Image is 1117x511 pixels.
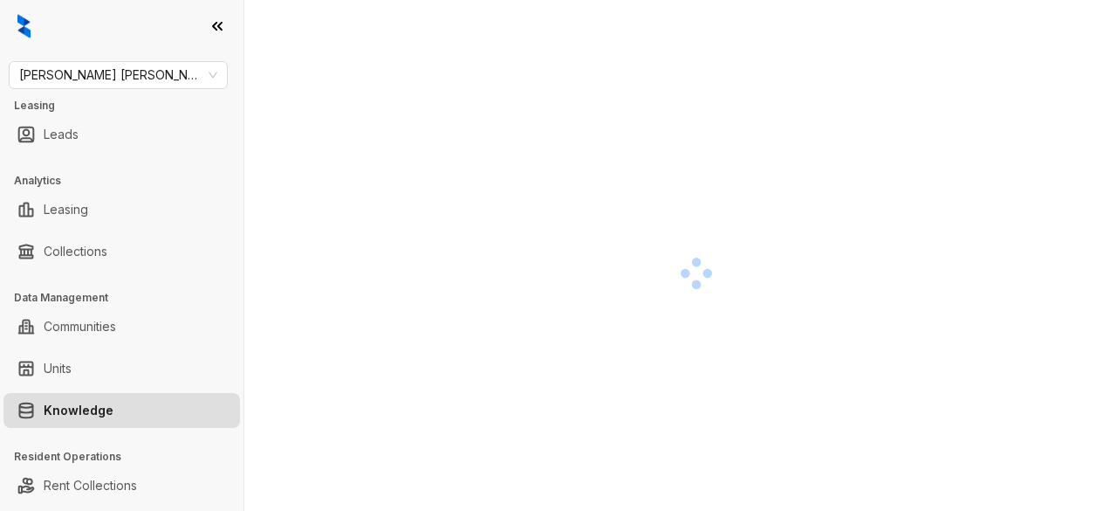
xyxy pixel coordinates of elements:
[3,117,240,152] li: Leads
[19,62,217,88] span: Gates Hudson
[44,468,137,503] a: Rent Collections
[14,449,243,465] h3: Resident Operations
[3,309,240,344] li: Communities
[3,192,240,227] li: Leasing
[14,173,243,189] h3: Analytics
[44,309,116,344] a: Communities
[3,234,240,269] li: Collections
[3,393,240,428] li: Knowledge
[44,192,88,227] a: Leasing
[3,468,240,503] li: Rent Collections
[44,234,107,269] a: Collections
[14,290,243,306] h3: Data Management
[44,393,113,428] a: Knowledge
[3,351,240,386] li: Units
[44,117,79,152] a: Leads
[14,98,243,114] h3: Leasing
[17,14,31,38] img: logo
[44,351,72,386] a: Units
